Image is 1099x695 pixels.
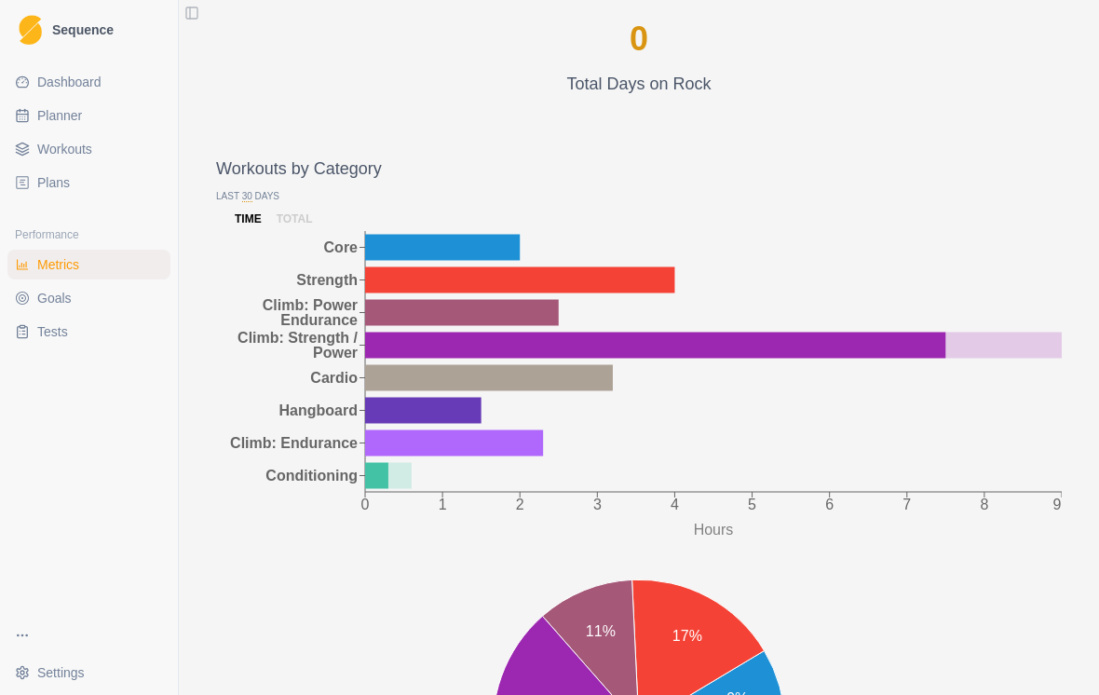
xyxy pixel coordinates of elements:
[7,7,170,52] a: LogoSequence
[694,522,734,538] tspan: Hours
[748,497,756,512] tspan: 5
[216,189,1062,203] p: Last Days
[593,497,602,512] tspan: 3
[242,191,252,202] span: 30
[671,497,679,512] tspan: 4
[825,497,834,512] tspan: 6
[566,72,711,97] p: Total Days on Rock
[7,220,170,250] div: Performance
[277,211,313,227] p: total
[586,622,616,638] text: 11%
[37,289,72,307] span: Goals
[630,14,648,64] p: 0
[7,250,170,279] a: Metrics
[313,345,358,361] tspan: Power
[37,255,79,274] span: Metrics
[7,101,170,130] a: Planner
[19,15,42,46] img: Logo
[263,297,358,313] tspan: Climb: Power
[237,330,358,346] tspan: Climb: Strength /
[230,435,358,451] tspan: Climb: Endurance
[310,370,358,386] tspan: Cardio
[980,497,988,512] tspan: 8
[7,317,170,347] a: Tests
[279,402,358,418] tspan: Hangboard
[7,134,170,164] a: Workouts
[7,168,170,198] a: Plans
[296,272,358,288] tspan: Strength
[324,239,359,255] tspan: Core
[7,658,170,688] button: Settings
[7,283,170,313] a: Goals
[516,497,524,512] tspan: 2
[37,140,92,158] span: Workouts
[216,157,1062,182] p: Workouts by Category
[902,497,911,512] tspan: 7
[37,73,102,91] span: Dashboard
[1053,497,1062,512] tspan: 9
[37,173,70,192] span: Plans
[37,106,82,125] span: Planner
[672,627,702,643] text: 17%
[280,312,358,328] tspan: Endurance
[7,67,170,97] a: Dashboard
[52,23,114,36] span: Sequence
[37,322,68,341] span: Tests
[361,497,370,512] tspan: 0
[235,211,262,227] p: time
[439,497,447,512] tspan: 1
[265,468,358,484] tspan: Conditioning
